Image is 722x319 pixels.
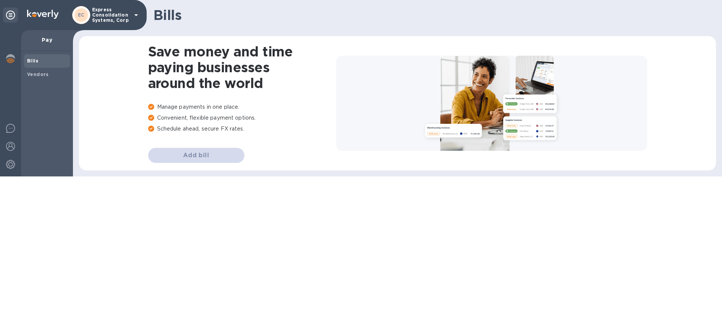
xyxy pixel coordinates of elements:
[27,58,38,64] b: Bills
[3,8,18,23] div: Unpin categories
[78,12,85,18] b: EC
[153,7,710,23] h1: Bills
[27,36,67,44] p: Pay
[148,103,336,111] p: Manage payments in one place.
[27,10,59,19] img: Logo
[148,44,336,91] h1: Save money and time paying businesses around the world
[92,7,130,23] p: Express Consolidation Systems, Corp
[148,125,336,133] p: Schedule ahead, secure FX rates.
[148,114,336,122] p: Convenient, flexible payment options.
[27,71,49,77] b: Vendors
